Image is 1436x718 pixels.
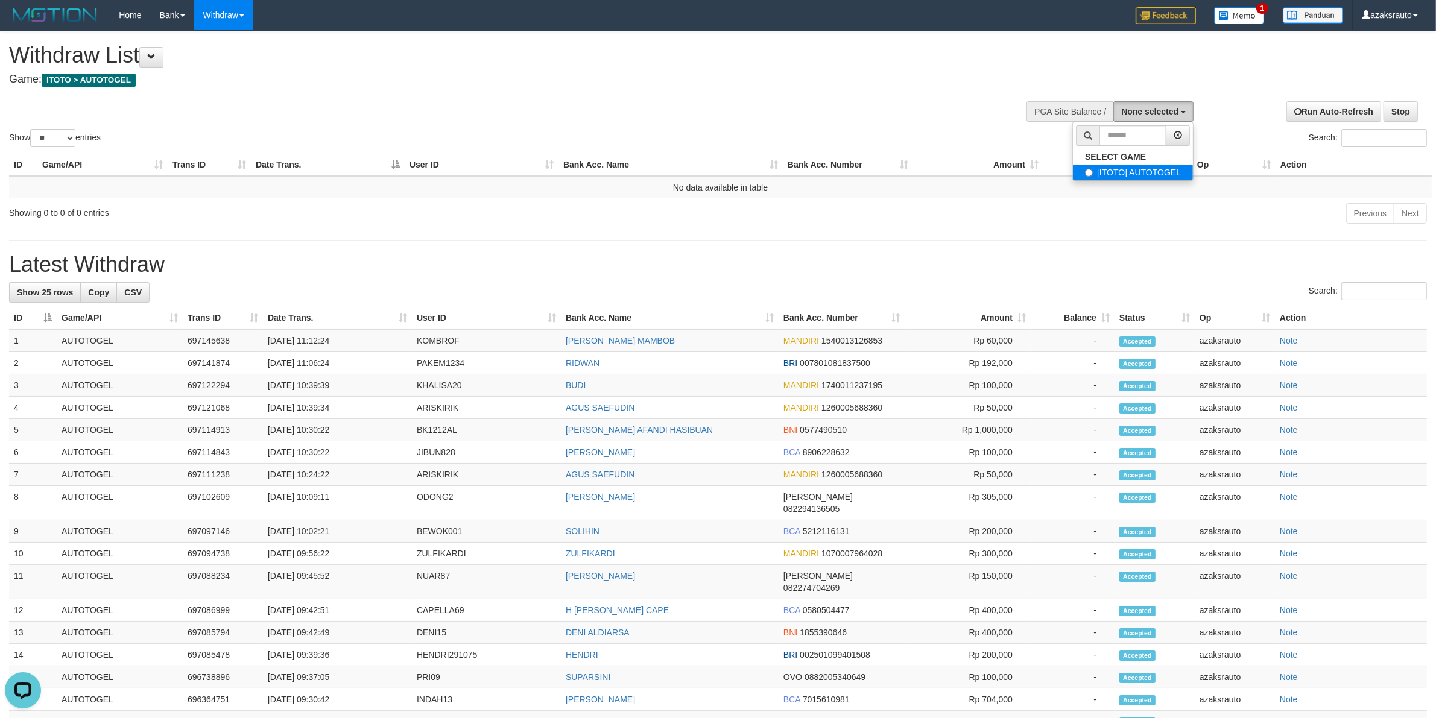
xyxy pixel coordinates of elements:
[566,447,635,457] a: [PERSON_NAME]
[9,253,1427,277] h1: Latest Withdraw
[263,644,412,666] td: [DATE] 09:39:36
[1280,549,1298,558] a: Note
[1280,526,1298,536] a: Note
[5,5,41,41] button: Open LiveChat chat widget
[783,605,800,615] span: BCA
[905,688,1031,711] td: Rp 704,000
[9,374,57,397] td: 3
[1346,203,1394,224] a: Previous
[412,374,561,397] td: KHALISA20
[1119,426,1156,436] span: Accepted
[566,492,635,502] a: [PERSON_NAME]
[183,543,263,565] td: 697094738
[1195,543,1275,565] td: azaksrauto
[1031,565,1115,599] td: -
[783,549,819,558] span: MANDIRI
[183,599,263,622] td: 697086999
[1031,644,1115,666] td: -
[57,599,183,622] td: AUTOTOGEL
[1031,374,1115,397] td: -
[57,520,183,543] td: AUTOTOGEL
[783,628,797,637] span: BNI
[183,688,263,711] td: 696364751
[412,688,561,711] td: INDAH13
[263,486,412,520] td: [DATE] 10:09:11
[905,622,1031,644] td: Rp 400,000
[17,288,73,297] span: Show 25 rows
[1119,527,1156,537] span: Accepted
[1113,101,1194,122] button: None selected
[412,397,561,419] td: ARISKIRIK
[1195,688,1275,711] td: azaksrauto
[1031,441,1115,464] td: -
[783,694,800,704] span: BCA
[263,622,412,644] td: [DATE] 09:42:49
[412,644,561,666] td: HENDRI291075
[9,129,101,147] label: Show entries
[1214,7,1265,24] img: Button%20Memo.svg
[57,419,183,441] td: AUTOTOGEL
[783,470,819,479] span: MANDIRI
[405,154,558,176] th: User ID: activate to sort column ascending
[412,599,561,622] td: CAPELLA69
[168,154,251,176] th: Trans ID: activate to sort column ascending
[1031,419,1115,441] td: -
[1341,129,1427,147] input: Search:
[821,403,882,412] span: Copy 1260005688360 to clipboard
[57,464,183,486] td: AUTOTOGEL
[1119,403,1156,414] span: Accepted
[1195,599,1275,622] td: azaksrauto
[183,352,263,374] td: 697141874
[1031,486,1115,520] td: -
[783,403,819,412] span: MANDIRI
[821,336,882,345] span: Copy 1540013126853 to clipboard
[9,6,101,24] img: MOTION_logo.png
[800,628,847,637] span: Copy 1855390646 to clipboard
[566,672,610,682] a: SUPARSINI
[1280,605,1298,615] a: Note
[905,644,1031,666] td: Rp 200,000
[1121,107,1178,116] span: None selected
[1341,282,1427,300] input: Search:
[183,666,263,688] td: 696738896
[566,650,598,660] a: HENDRI
[1275,307,1427,329] th: Action
[1195,419,1275,441] td: azaksrauto
[263,543,412,565] td: [DATE] 09:56:22
[1085,152,1146,162] b: SELECT GAME
[412,486,561,520] td: ODONG2
[1119,572,1156,582] span: Accepted
[905,352,1031,374] td: Rp 192,000
[805,672,865,682] span: Copy 0882005340649 to clipboard
[1309,129,1427,147] label: Search:
[1280,358,1298,368] a: Note
[566,605,669,615] a: H [PERSON_NAME] CAPE
[783,425,797,435] span: BNI
[263,329,412,352] td: [DATE] 11:12:24
[1119,650,1156,661] span: Accepted
[566,358,599,368] a: RIDWAN
[1195,622,1275,644] td: azaksrauto
[9,622,57,644] td: 13
[1031,329,1115,352] td: -
[57,307,183,329] th: Game/API: activate to sort column ascending
[1136,7,1196,24] img: Feedback.jpg
[1195,307,1275,329] th: Op: activate to sort column ascending
[1031,464,1115,486] td: -
[1195,397,1275,419] td: azaksrauto
[905,397,1031,419] td: Rp 50,000
[566,403,634,412] a: AGUS SAEFUDIN
[1031,520,1115,543] td: -
[1031,622,1115,644] td: -
[1280,403,1298,412] a: Note
[263,374,412,397] td: [DATE] 10:39:39
[263,520,412,543] td: [DATE] 10:02:21
[821,470,882,479] span: Copy 1260005688360 to clipboard
[821,380,882,390] span: Copy 1740011237195 to clipboard
[1119,359,1156,369] span: Accepted
[905,599,1031,622] td: Rp 400,000
[1043,154,1130,176] th: Balance
[566,628,630,637] a: DENI ALDIARSA
[1280,336,1298,345] a: Note
[183,307,263,329] th: Trans ID: activate to sort column ascending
